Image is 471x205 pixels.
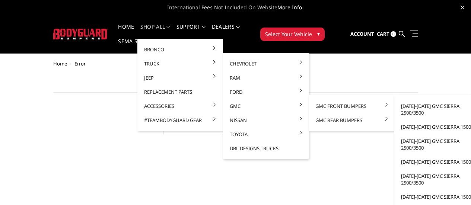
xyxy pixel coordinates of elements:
[118,24,134,39] a: Home
[312,99,391,113] a: GMC Front Bumpers
[212,24,240,39] a: Dealers
[434,169,471,205] iframe: Chat Widget
[74,60,86,67] span: Error
[317,30,320,38] span: ▾
[53,60,67,67] a: Home
[226,141,306,156] a: DBL Designs Trucks
[140,99,220,113] a: Accessories
[140,85,220,99] a: Replacement Parts
[140,71,220,85] a: Jeep
[377,31,389,37] span: Cart
[140,24,171,39] a: shop all
[260,28,325,41] button: Select Your Vehicle
[265,30,312,38] span: Select Your Vehicle
[350,24,374,44] a: Account
[226,57,306,71] a: Chevrolet
[140,113,220,127] a: #TeamBodyguard Gear
[226,127,306,141] a: Toyota
[140,57,220,71] a: Truck
[118,39,150,53] a: SEMA Show
[53,74,418,93] h1: 404 Error - Page not found
[377,24,396,44] a: Cart 0
[350,31,374,37] span: Account
[115,104,356,113] p: Uh oh, looks like the page you are looking for has moved or no longer exists.
[226,85,306,99] a: Ford
[391,31,396,37] span: 0
[226,71,306,85] a: Ram
[277,4,302,11] a: More Info
[312,113,391,127] a: GMC Rear Bumpers
[53,29,108,39] img: BODYGUARD BUMPERS
[226,99,306,113] a: GMC
[176,24,206,39] a: Support
[226,113,306,127] a: Nissan
[140,42,220,57] a: Bronco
